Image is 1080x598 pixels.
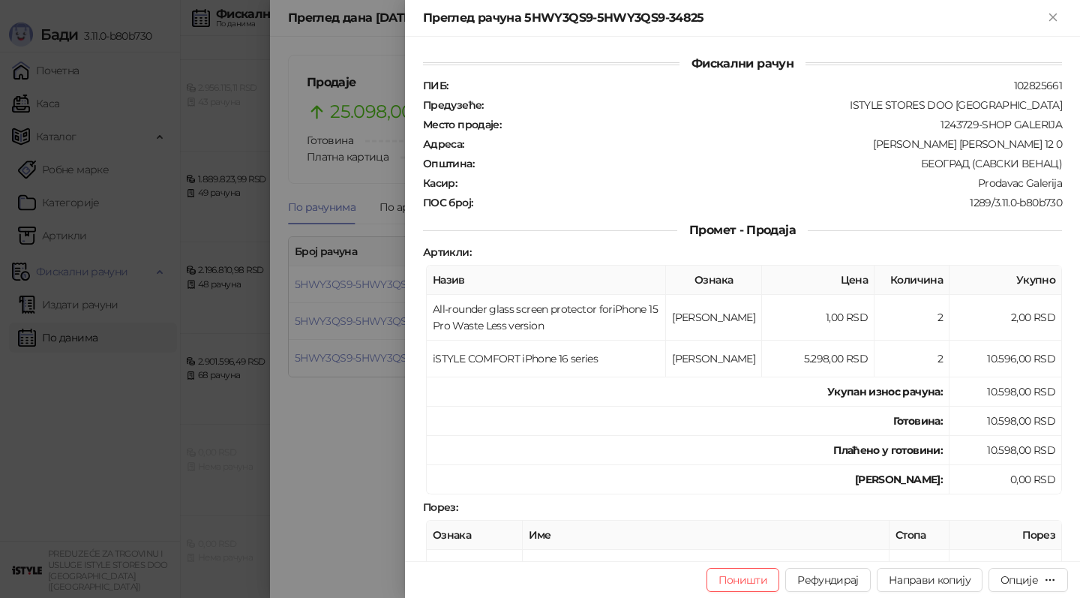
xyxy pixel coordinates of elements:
td: 5.298,00 RSD [762,341,874,377]
button: Close [1044,9,1062,27]
strong: Општина : [423,157,474,170]
span: Направи копију [889,573,970,587]
div: Преглед рачуна 5HWY3QS9-5HWY3QS9-34825 [423,9,1044,27]
td: All-rounder glass screen protector foriPhone 15 Pro Waste Less version [427,295,666,341]
strong: Место продаје : [423,118,501,131]
span: Фискални рачун [679,56,805,71]
strong: Адреса : [423,137,464,151]
th: Стопа [889,521,949,550]
td: 2,00 RSD [949,295,1062,341]
div: 1289/3.11.0-b80b730 [474,196,1063,209]
strong: Готовина : [893,414,943,428]
td: 1,00 RSD [762,295,874,341]
th: Назив [427,266,666,295]
th: Цена [762,266,874,295]
strong: Предузеће : [423,98,484,112]
button: Рефундирај [785,568,871,592]
strong: Касир : [423,176,457,190]
td: 20,00% [889,550,949,587]
td: О-ПДВ [523,550,889,587]
th: Укупно [949,266,1062,295]
td: 10.596,00 RSD [949,341,1062,377]
th: Порез [949,521,1062,550]
strong: ПОС број : [423,196,472,209]
td: iSTYLE COMFORT iPhone 16 series [427,341,666,377]
button: Опције [988,568,1068,592]
th: Име [523,521,889,550]
td: [PERSON_NAME] [666,295,762,341]
td: [PERSON_NAME] [427,550,523,587]
td: 1.766,33 RSD [949,550,1062,587]
td: 10.598,00 RSD [949,436,1062,465]
td: [PERSON_NAME] [666,341,762,377]
button: Поништи [706,568,780,592]
span: Промет - Продаја [677,223,808,237]
strong: Порез : [423,500,457,514]
div: Опције [1000,573,1038,587]
strong: ПИБ : [423,79,448,92]
div: 1243729-SHOP GALERIJA [502,118,1063,131]
th: Количина [874,266,949,295]
div: БЕОГРАД (САВСКИ ВЕНАЦ) [475,157,1063,170]
th: Ознака [666,266,762,295]
strong: Артикли : [423,245,471,259]
div: [PERSON_NAME] [PERSON_NAME] 12 0 [466,137,1063,151]
strong: Плаћено у готовини: [833,443,943,457]
button: Направи копију [877,568,982,592]
td: 2 [874,341,949,377]
td: 0,00 RSD [949,465,1062,494]
div: 102825661 [449,79,1063,92]
strong: [PERSON_NAME]: [855,473,943,486]
td: 10.598,00 RSD [949,377,1062,407]
div: ISTYLE STORES DOO [GEOGRAPHIC_DATA] [485,98,1063,112]
td: 2 [874,295,949,341]
div: Prodavac Galerija [458,176,1063,190]
td: 10.598,00 RSD [949,407,1062,436]
th: Ознака [427,521,523,550]
strong: Укупан износ рачуна : [827,385,943,398]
